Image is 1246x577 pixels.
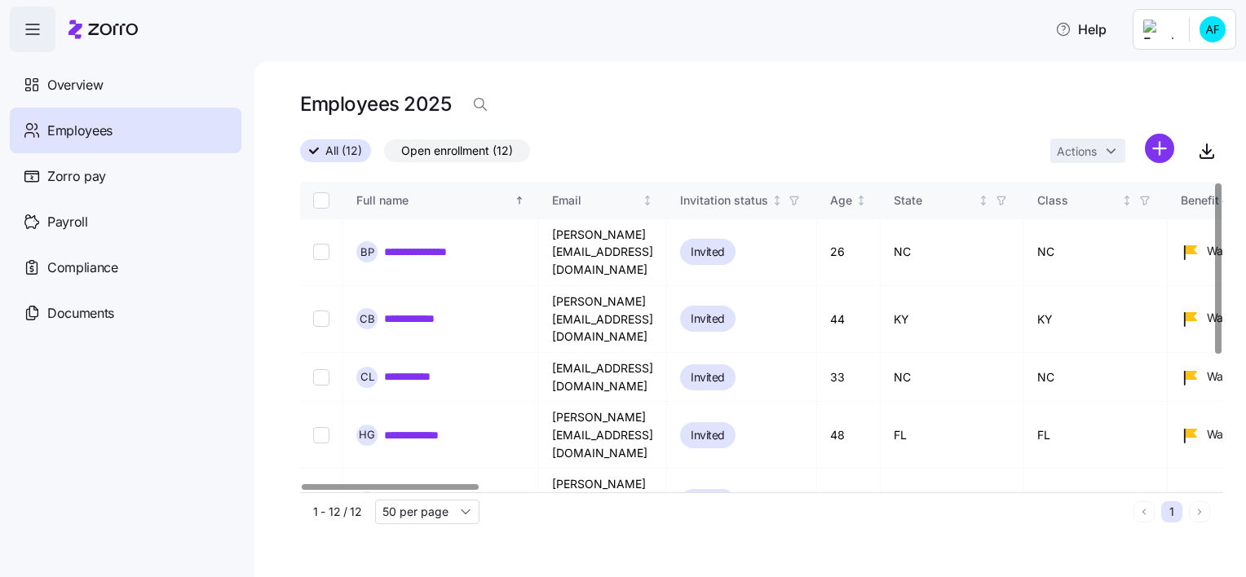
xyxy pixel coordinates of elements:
[691,368,725,387] span: Invited
[313,311,329,327] input: Select record 2
[360,372,374,382] span: C L
[1143,20,1176,39] img: Employer logo
[10,244,241,290] a: Compliance
[552,192,639,209] div: Email
[401,140,513,161] span: Open enrollment (12)
[360,247,374,258] span: B P
[1024,469,1168,535] td: NJ
[1121,195,1133,206] div: Not sorted
[539,182,667,219] th: EmailNot sorted
[313,192,329,209] input: Select all records
[1024,286,1168,353] td: KY
[881,402,1024,469] td: FL
[1057,146,1097,157] span: Actions
[1024,219,1168,286] td: NC
[10,108,241,153] a: Employees
[817,219,881,286] td: 26
[514,195,525,206] div: Sorted ascending
[680,192,768,209] div: Invitation status
[539,219,667,286] td: [PERSON_NAME][EMAIL_ADDRESS][DOMAIN_NAME]
[356,192,511,209] div: Full name
[313,427,329,443] input: Select record 4
[881,469,1024,535] td: NJ
[313,244,329,260] input: Select record 1
[667,182,817,219] th: Invitation statusNot sorted
[1042,13,1120,46] button: Help
[894,192,975,209] div: State
[817,353,881,402] td: 33
[539,353,667,402] td: [EMAIL_ADDRESS][DOMAIN_NAME]
[1024,402,1168,469] td: FL
[881,353,1024,402] td: NC
[47,166,106,187] span: Zorro pay
[47,121,113,141] span: Employees
[47,75,103,95] span: Overview
[881,286,1024,353] td: KY
[691,425,725,445] span: Invited
[1037,192,1119,209] div: Class
[47,303,114,324] span: Documents
[1189,501,1210,522] button: Next page
[10,199,241,244] a: Payroll
[691,309,725,328] span: Invited
[539,402,667,469] td: [PERSON_NAME][EMAIL_ADDRESS][DOMAIN_NAME]
[881,182,1024,219] th: StateNot sorted
[539,469,667,535] td: [PERSON_NAME][EMAIL_ADDRESS][DOMAIN_NAME]
[817,286,881,353] td: 44
[313,369,329,385] input: Select record 3
[1050,139,1125,163] button: Actions
[817,469,881,535] td: 23
[691,242,725,262] span: Invited
[817,182,881,219] th: AgeNot sorted
[47,212,88,232] span: Payroll
[830,192,852,209] div: Age
[978,195,989,206] div: Not sorted
[359,429,375,440] span: H G
[1024,182,1168,219] th: ClassNot sorted
[1024,353,1168,402] td: NC
[10,62,241,108] a: Overview
[300,91,451,117] h1: Employees 2025
[10,290,241,336] a: Documents
[817,402,881,469] td: 48
[642,195,653,206] div: Not sorted
[1055,20,1107,39] span: Help
[855,195,867,206] div: Not sorted
[47,258,118,278] span: Compliance
[1145,134,1174,163] svg: add icon
[1133,501,1155,522] button: Previous page
[360,314,375,324] span: C B
[313,504,362,520] span: 1 - 12 / 12
[1161,501,1182,522] button: 1
[881,219,1024,286] td: NC
[10,153,241,199] a: Zorro pay
[343,182,539,219] th: Full nameSorted ascending
[771,195,783,206] div: Not sorted
[539,286,667,353] td: [PERSON_NAME][EMAIL_ADDRESS][DOMAIN_NAME]
[325,140,362,161] span: All (12)
[1200,16,1226,42] img: cd529cdcbd5d10ae9f9e980eb8645e58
